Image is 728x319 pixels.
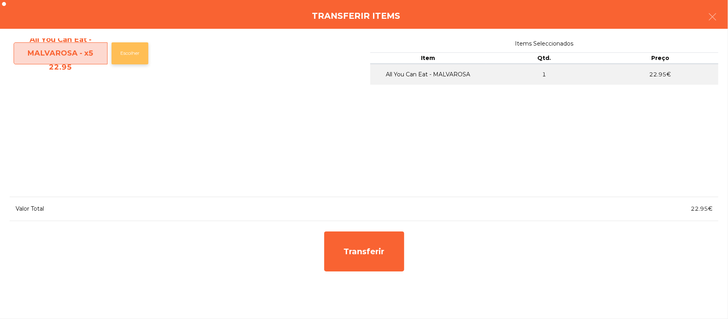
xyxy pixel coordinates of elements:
span: Valor Total [16,205,44,212]
td: 22.95€ [602,64,719,85]
div: Transferir [324,231,404,271]
td: 1 [486,64,602,85]
div: 22.95 [14,60,107,74]
span: All You Can Eat - MALVAROSA - x5 [14,33,107,74]
th: Item [370,52,487,64]
th: Qtd. [486,52,602,64]
button: Escolher [112,42,148,64]
span: 22.95€ [691,205,712,212]
h4: Transferir items [312,10,400,22]
td: All You Can Eat - MALVAROSA [370,64,487,85]
span: Items Seleccionados [370,38,719,49]
th: Preço [602,52,719,64]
